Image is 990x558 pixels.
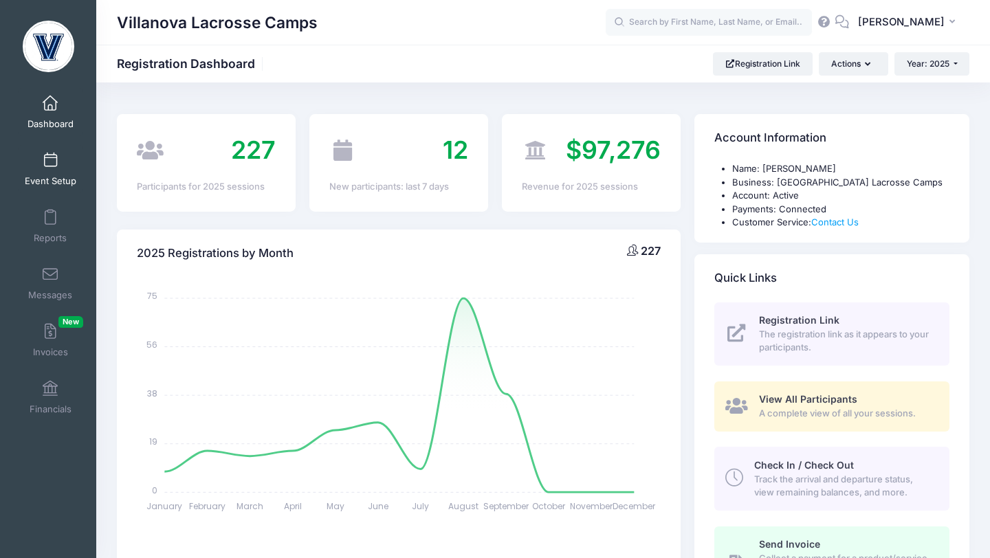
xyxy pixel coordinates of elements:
[33,346,68,358] span: Invoices
[613,500,657,512] tspan: December
[18,316,83,364] a: InvoicesNew
[153,484,158,495] tspan: 0
[18,202,83,250] a: Reports
[570,500,613,512] tspan: November
[714,447,949,510] a: Check In / Check Out Track the arrival and departure status, view remaining balances, and more.
[137,234,294,273] h4: 2025 Registrations by Month
[327,500,344,512] tspan: May
[148,290,158,302] tspan: 75
[231,135,276,165] span: 227
[58,316,83,328] span: New
[714,119,826,158] h4: Account Information
[732,216,949,230] li: Customer Service:
[117,7,318,38] h1: Villanova Lacrosse Camps
[137,180,276,194] div: Participants for 2025 sessions
[713,52,813,76] a: Registration Link
[606,9,812,36] input: Search by First Name, Last Name, or Email...
[147,339,158,350] tspan: 56
[754,473,934,500] span: Track the arrival and departure status, view remaining balances, and more.
[329,180,468,194] div: New participants: last 7 days
[448,500,478,512] tspan: August
[532,500,566,512] tspan: October
[759,328,934,355] span: The registration link as it appears to your participants.
[811,216,859,227] a: Contact Us
[759,314,839,326] span: Registration Link
[714,258,777,298] h4: Quick Links
[759,393,857,405] span: View All Participants
[858,14,945,30] span: [PERSON_NAME]
[284,500,302,512] tspan: April
[819,52,888,76] button: Actions
[25,175,76,187] span: Event Setup
[27,118,74,130] span: Dashboard
[150,436,158,447] tspan: 19
[18,88,83,136] a: Dashboard
[849,7,969,38] button: [PERSON_NAME]
[236,500,263,512] tspan: March
[34,232,67,244] span: Reports
[18,259,83,307] a: Messages
[732,176,949,190] li: Business: [GEOGRAPHIC_DATA] Lacrosse Camps
[28,289,72,301] span: Messages
[117,56,267,71] h1: Registration Dashboard
[412,500,430,512] tspan: July
[714,381,949,432] a: View All Participants A complete view of all your sessions.
[189,500,225,512] tspan: February
[732,162,949,176] li: Name: [PERSON_NAME]
[483,500,529,512] tspan: September
[23,21,74,72] img: Villanova Lacrosse Camps
[894,52,969,76] button: Year: 2025
[148,387,158,399] tspan: 38
[18,373,83,421] a: Financials
[566,135,661,165] span: $97,276
[754,459,854,471] span: Check In / Check Out
[907,58,949,69] span: Year: 2025
[714,302,949,366] a: Registration Link The registration link as it appears to your participants.
[30,403,71,415] span: Financials
[147,500,183,512] tspan: January
[759,538,820,550] span: Send Invoice
[522,180,661,194] div: Revenue for 2025 sessions
[641,244,661,258] span: 227
[18,145,83,193] a: Event Setup
[368,500,388,512] tspan: June
[732,189,949,203] li: Account: Active
[732,203,949,216] li: Payments: Connected
[759,407,934,421] span: A complete view of all your sessions.
[443,135,468,165] span: 12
